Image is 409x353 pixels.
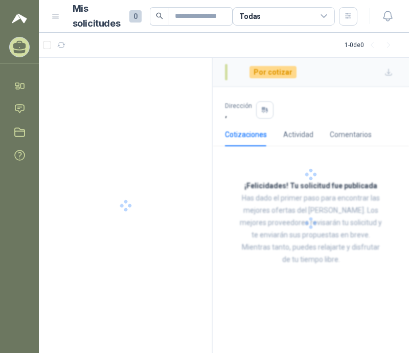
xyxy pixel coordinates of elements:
span: 0 [129,10,142,23]
div: Todas [239,11,261,22]
span: search [156,12,163,19]
h1: Mis solicitudes [73,2,122,31]
img: Logo peakr [12,12,27,25]
div: 1 - 0 de 0 [345,37,397,53]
